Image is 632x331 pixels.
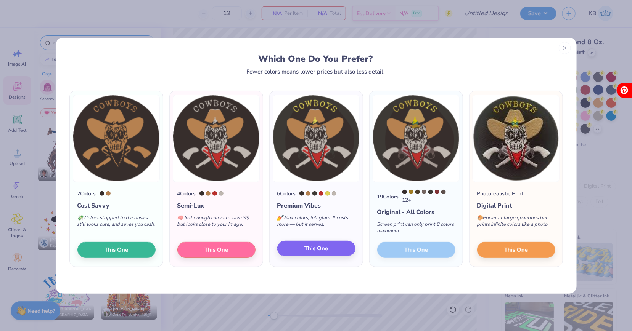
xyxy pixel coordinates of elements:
[77,242,156,258] button: This One
[204,245,228,254] span: This One
[477,190,524,198] div: Photorealistic Print
[177,190,196,198] div: 4 Colors
[277,241,355,257] button: This One
[325,191,330,196] div: 610 C
[177,201,256,210] div: Semi-Lux
[73,95,160,182] img: 2 color option
[77,210,156,235] div: Colors stripped to the basics, still looks cute, and saves you cash.
[304,244,328,253] span: This One
[441,190,446,194] div: 411 C
[422,190,426,194] div: 410 C
[277,214,283,221] span: 💅
[105,245,128,254] span: This One
[377,217,455,242] div: Screen print can only print 8 colors maximum.
[277,210,355,235] div: Max colors, full glam. It costs more — but it serves.
[206,191,211,196] div: 729 C
[477,201,555,210] div: Digital Print
[173,95,260,182] img: 4 color option
[76,54,555,64] div: Which One Do You Prefer?
[428,190,433,194] div: Black 7 C
[402,190,407,194] div: 440 C
[212,191,217,196] div: 7620 C
[199,191,204,196] div: 440 C
[299,191,304,196] div: 440 C
[273,95,360,182] img: 6 color option
[409,190,413,194] div: 7557 C
[77,201,156,210] div: Cost Savvy
[373,95,460,182] img: 19 color option
[473,95,560,182] img: Photorealistic preview
[77,190,96,198] div: 2 Colors
[100,191,104,196] div: 440 C
[277,190,296,198] div: 6 Colors
[477,214,483,221] span: 🎨
[377,193,399,201] div: 19 Colors
[306,191,310,196] div: 729 C
[219,191,224,196] div: Warm Gray 3 C
[177,210,256,235] div: Just enough colors to save $$ but looks close to your image.
[277,201,355,210] div: Premium Vibes
[319,191,323,196] div: 7620 C
[332,191,336,196] div: Warm Gray 3 C
[312,191,317,196] div: Black 7 C
[246,69,385,75] div: Fewer colors means lower prices but also less detail.
[106,191,111,196] div: 729 C
[77,214,84,221] span: 💸
[477,210,555,235] div: Pricier at large quantities but prints infinite colors like a photo
[477,242,555,258] button: This One
[177,214,183,221] span: 🧠
[402,190,455,204] div: 12 +
[504,245,528,254] span: This One
[377,208,455,217] div: Original - All Colors
[177,242,256,258] button: This One
[415,190,420,194] div: 7554 C
[435,190,439,194] div: 491 C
